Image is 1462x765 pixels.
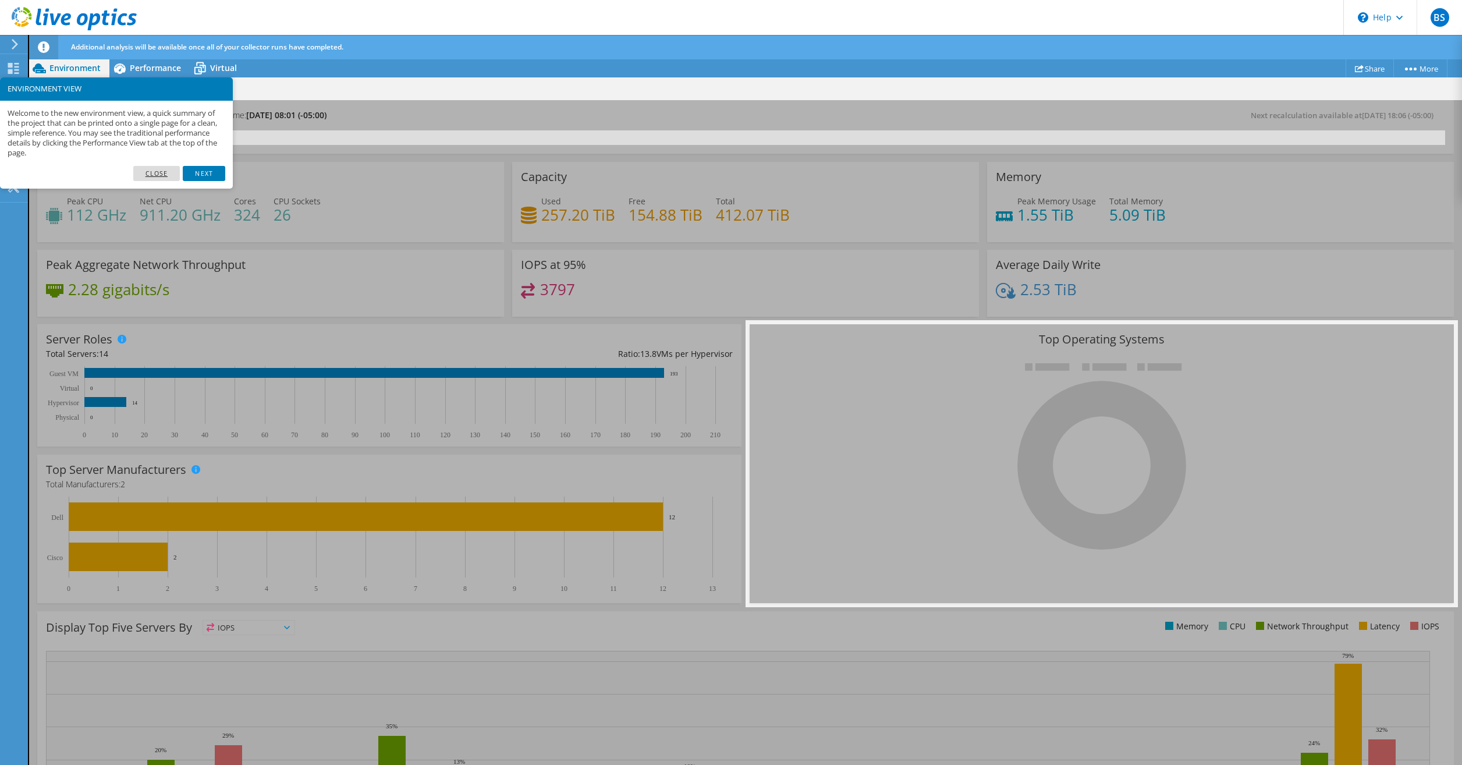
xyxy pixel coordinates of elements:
span: BS [1431,8,1449,27]
span: Performance [130,62,181,73]
a: More [1393,59,1447,77]
span: IOPS [203,621,294,635]
p: Welcome to the new environment view, a quick summary of the project that can be printed onto a si... [8,108,225,158]
span: Environment [49,62,101,73]
a: Close [133,166,180,181]
svg: \n [1358,12,1368,23]
a: Next [183,166,225,181]
span: Additional analysis will be available once all of your collector runs have completed. [71,42,343,52]
span: Virtual [210,62,237,73]
a: Share [1346,59,1394,77]
h3: ENVIRONMENT VIEW [8,85,225,93]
